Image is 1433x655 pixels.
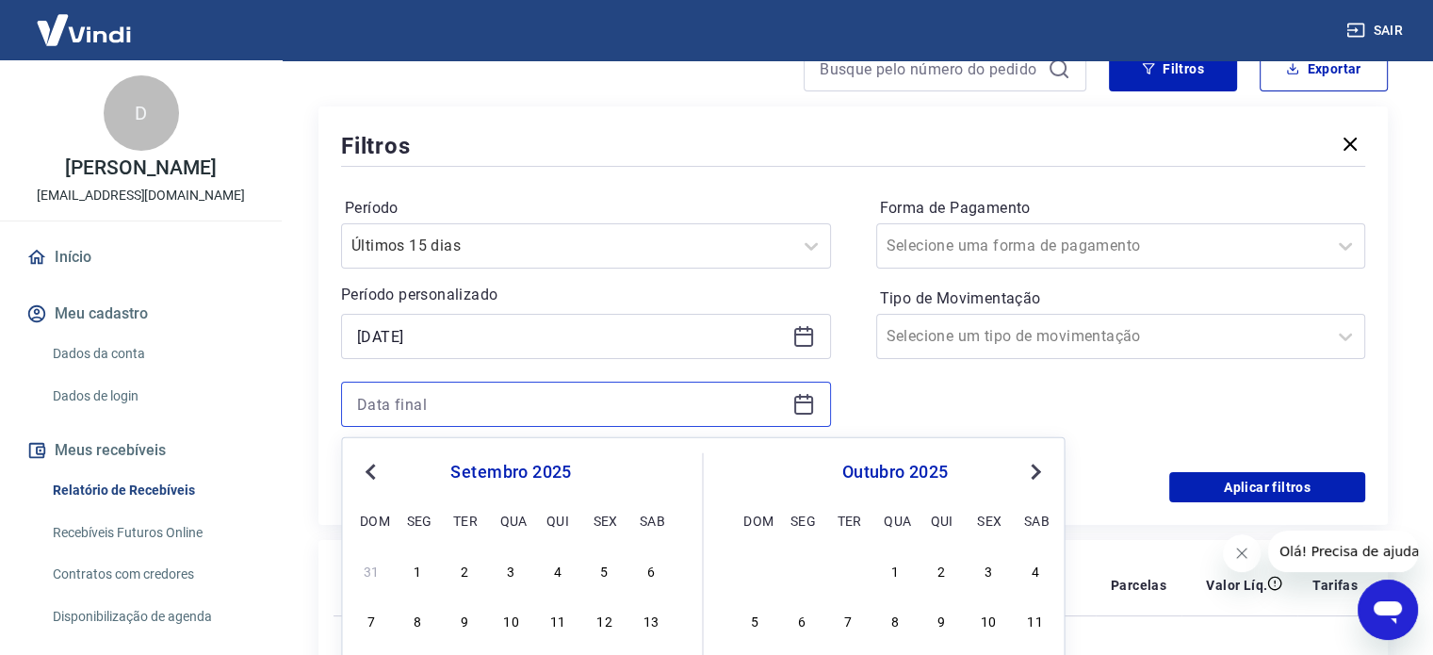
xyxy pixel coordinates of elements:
[820,55,1040,83] input: Busque pelo número do pedido
[837,609,859,631] div: Choose terça-feira, 7 de outubro de 2025
[65,158,216,178] p: [PERSON_NAME]
[341,284,831,306] p: Período personalizado
[499,559,522,581] div: Choose quarta-feira, 3 de setembro de 2025
[977,559,1000,581] div: Choose sexta-feira, 3 de outubro de 2025
[407,609,430,631] div: Choose segunda-feira, 8 de setembro de 2025
[743,559,766,581] div: Choose domingo, 28 de setembro de 2025
[45,377,259,416] a: Dados de login
[407,559,430,581] div: Choose segunda-feira, 1 de setembro de 2025
[1024,609,1047,631] div: Choose sábado, 11 de outubro de 2025
[341,131,411,161] h5: Filtros
[977,508,1000,531] div: sex
[23,1,145,58] img: Vindi
[360,559,383,581] div: Choose domingo, 31 de agosto de 2025
[593,559,615,581] div: Choose sexta-feira, 5 de setembro de 2025
[1268,531,1418,572] iframe: Mensagem da empresa
[345,197,827,220] label: Período
[931,508,953,531] div: qui
[453,559,476,581] div: Choose terça-feira, 2 de setembro de 2025
[360,609,383,631] div: Choose domingo, 7 de setembro de 2025
[931,559,953,581] div: Choose quinta-feira, 2 de outubro de 2025
[1024,461,1047,483] button: Next Month
[741,461,1050,483] div: outubro 2025
[546,508,569,531] div: qui
[593,508,615,531] div: sex
[45,555,259,594] a: Contratos com credores
[790,559,813,581] div: Choose segunda-feira, 29 de setembro de 2025
[45,514,259,552] a: Recebíveis Futuros Online
[23,237,259,278] a: Início
[11,13,158,28] span: Olá! Precisa de ajuda?
[1024,508,1047,531] div: sab
[640,508,662,531] div: sab
[499,508,522,531] div: qua
[1111,576,1166,595] p: Parcelas
[23,293,259,335] button: Meu cadastro
[499,609,522,631] div: Choose quarta-feira, 10 de setembro de 2025
[743,508,766,531] div: dom
[546,609,569,631] div: Choose quinta-feira, 11 de setembro de 2025
[640,559,662,581] div: Choose sábado, 6 de setembro de 2025
[880,287,1362,310] label: Tipo de Movimentação
[1109,46,1237,91] button: Filtros
[1343,13,1410,48] button: Sair
[884,508,906,531] div: qua
[884,609,906,631] div: Choose quarta-feira, 8 de outubro de 2025
[1260,46,1388,91] button: Exportar
[360,508,383,531] div: dom
[743,609,766,631] div: Choose domingo, 5 de outubro de 2025
[977,609,1000,631] div: Choose sexta-feira, 10 de outubro de 2025
[1169,472,1365,502] button: Aplicar filtros
[884,559,906,581] div: Choose quarta-feira, 1 de outubro de 2025
[790,508,813,531] div: seg
[453,609,476,631] div: Choose terça-feira, 9 de setembro de 2025
[790,609,813,631] div: Choose segunda-feira, 6 de outubro de 2025
[1223,534,1261,572] iframe: Fechar mensagem
[104,75,179,151] div: D
[357,461,664,483] div: setembro 2025
[359,461,382,483] button: Previous Month
[407,508,430,531] div: seg
[453,508,476,531] div: ter
[931,609,953,631] div: Choose quinta-feira, 9 de outubro de 2025
[1358,580,1418,640] iframe: Botão para abrir a janela de mensagens
[546,559,569,581] div: Choose quinta-feira, 4 de setembro de 2025
[23,430,259,471] button: Meus recebíveis
[837,559,859,581] div: Choose terça-feira, 30 de setembro de 2025
[45,471,259,510] a: Relatório de Recebíveis
[880,197,1362,220] label: Forma de Pagamento
[1206,576,1267,595] p: Valor Líq.
[357,322,785,351] input: Data inicial
[1024,559,1047,581] div: Choose sábado, 4 de outubro de 2025
[640,609,662,631] div: Choose sábado, 13 de setembro de 2025
[593,609,615,631] div: Choose sexta-feira, 12 de setembro de 2025
[1312,576,1358,595] p: Tarifas
[37,186,245,205] p: [EMAIL_ADDRESS][DOMAIN_NAME]
[357,390,785,418] input: Data final
[45,335,259,373] a: Dados da conta
[45,598,259,636] a: Disponibilização de agenda
[837,508,859,531] div: ter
